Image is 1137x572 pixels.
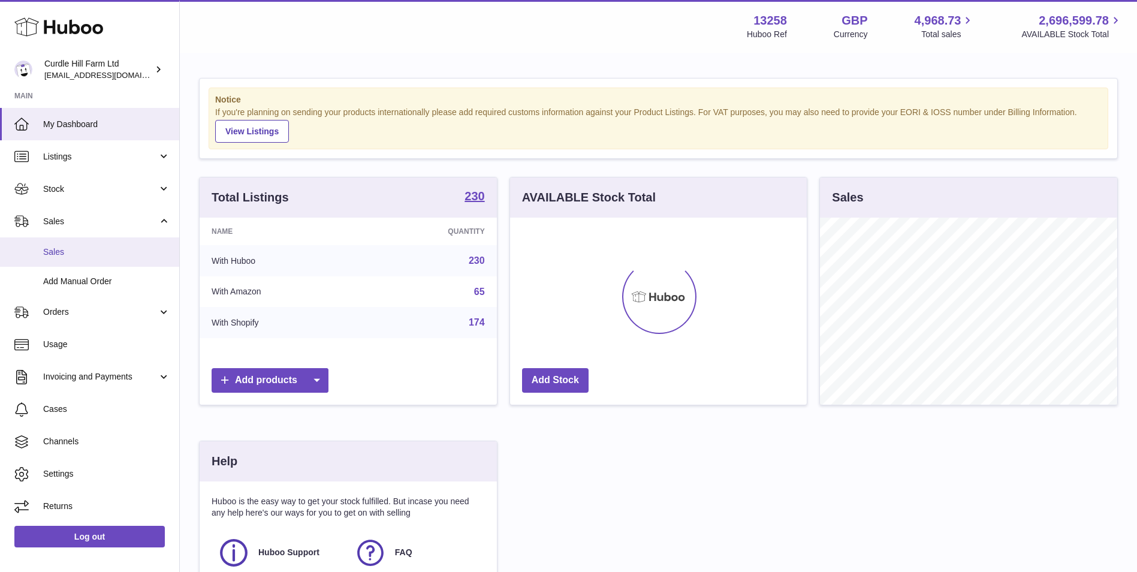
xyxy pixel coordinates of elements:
img: internalAdmin-13258@internal.huboo.com [14,61,32,79]
span: Returns [43,501,170,512]
strong: 13258 [753,13,787,29]
p: Huboo is the easy way to get your stock fulfilled. But incase you need any help here's our ways f... [212,496,485,519]
span: Sales [43,246,170,258]
div: Curdle Hill Farm Ltd [44,58,152,81]
a: Add products [212,368,328,393]
span: Cases [43,404,170,415]
span: Usage [43,339,170,350]
th: Name [200,218,362,245]
span: Listings [43,151,158,162]
div: Currency [834,29,868,40]
a: 230 [465,190,484,204]
a: 174 [469,317,485,327]
td: With Shopify [200,307,362,338]
a: 65 [474,287,485,297]
span: 2,696,599.78 [1039,13,1109,29]
span: Settings [43,468,170,480]
div: If you're planning on sending your products internationally please add required customs informati... [215,107,1102,143]
h3: Sales [832,189,863,206]
a: 230 [469,255,485,266]
span: FAQ [395,547,412,558]
a: FAQ [354,537,479,569]
a: Add Stock [522,368,589,393]
a: 2,696,599.78 AVAILABLE Stock Total [1021,13,1123,40]
td: With Amazon [200,276,362,308]
span: Total sales [921,29,975,40]
span: Sales [43,216,158,227]
strong: Notice [215,94,1102,106]
th: Quantity [362,218,496,245]
strong: 230 [465,190,484,202]
span: Add Manual Order [43,276,170,287]
div: Huboo Ref [747,29,787,40]
a: View Listings [215,120,289,143]
h3: Help [212,453,237,469]
h3: Total Listings [212,189,289,206]
span: Orders [43,306,158,318]
h3: AVAILABLE Stock Total [522,189,656,206]
span: My Dashboard [43,119,170,130]
span: [EMAIL_ADDRESS][DOMAIN_NAME] [44,70,176,80]
span: AVAILABLE Stock Total [1021,29,1123,40]
strong: GBP [842,13,867,29]
span: Stock [43,183,158,195]
a: Huboo Support [218,537,342,569]
span: Channels [43,436,170,447]
span: 4,968.73 [915,13,961,29]
span: Huboo Support [258,547,319,558]
a: 4,968.73 Total sales [915,13,975,40]
span: Invoicing and Payments [43,371,158,383]
td: With Huboo [200,245,362,276]
a: Log out [14,526,165,547]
